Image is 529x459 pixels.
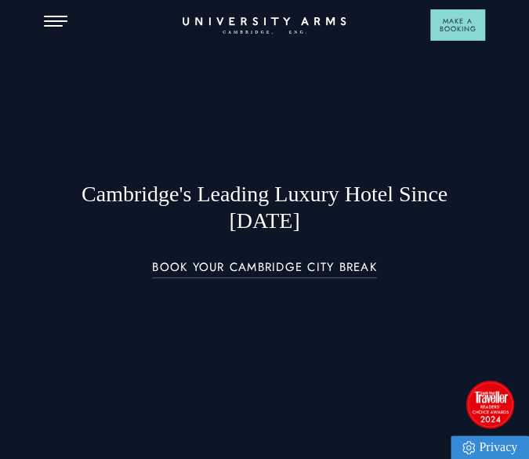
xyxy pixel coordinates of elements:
[44,16,67,28] button: Open Menu
[44,181,485,234] h1: Cambridge's Leading Luxury Hotel Since [DATE]
[152,261,377,279] a: BOOK YOUR CAMBRIDGE CITY BREAK
[430,9,485,41] button: Make a BookingArrow icon
[451,436,529,459] a: Privacy
[183,17,347,34] a: Home
[462,377,517,432] img: image-2524eff8f0c5d55edbf694693304c4387916dea5-1501x1501-png
[462,441,475,454] img: Privacy
[434,17,481,33] span: Make a Booking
